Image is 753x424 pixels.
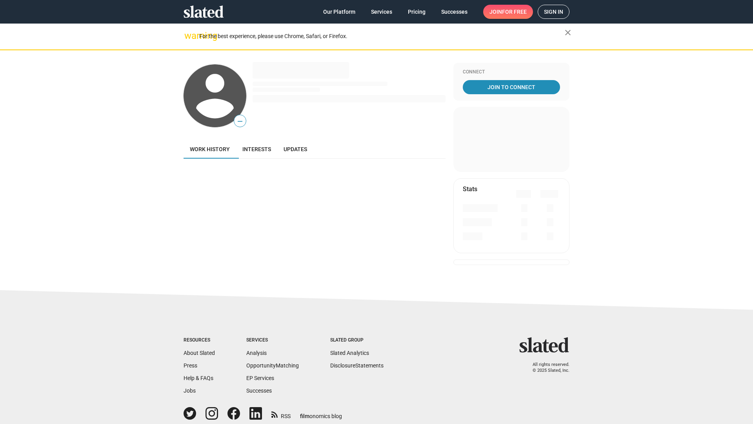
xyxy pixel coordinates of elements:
span: Interests [242,146,271,152]
a: Pricing [402,5,432,19]
a: Our Platform [317,5,362,19]
a: filmonomics blog [300,406,342,420]
span: Updates [284,146,307,152]
a: Interests [236,140,277,159]
span: Join [489,5,527,19]
div: Services [246,337,299,344]
div: For the best experience, please use Chrome, Safari, or Firefox. [199,31,565,42]
span: for free [502,5,527,19]
a: RSS [271,408,291,420]
span: — [234,116,246,126]
span: Pricing [408,5,426,19]
a: Jobs [184,387,196,394]
a: DisclosureStatements [330,362,384,369]
a: Press [184,362,197,369]
a: Work history [184,140,236,159]
p: All rights reserved. © 2025 Slated, Inc. [524,362,569,373]
div: Slated Group [330,337,384,344]
a: Successes [246,387,272,394]
a: Services [365,5,398,19]
a: Analysis [246,350,267,356]
a: Join To Connect [463,80,560,94]
span: Services [371,5,392,19]
div: Resources [184,337,215,344]
a: Updates [277,140,313,159]
div: Connect [463,69,560,75]
span: Successes [441,5,467,19]
a: Successes [435,5,474,19]
span: Join To Connect [464,80,558,94]
a: EP Services [246,375,274,381]
a: Slated Analytics [330,350,369,356]
a: Help & FAQs [184,375,213,381]
span: Work history [190,146,230,152]
span: Our Platform [323,5,355,19]
a: OpportunityMatching [246,362,299,369]
span: film [300,413,309,419]
mat-icon: close [563,28,573,37]
a: Sign in [538,5,569,19]
mat-icon: warning [184,31,194,40]
a: About Slated [184,350,215,356]
a: Joinfor free [483,5,533,19]
mat-card-title: Stats [463,185,477,193]
span: Sign in [544,5,563,18]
